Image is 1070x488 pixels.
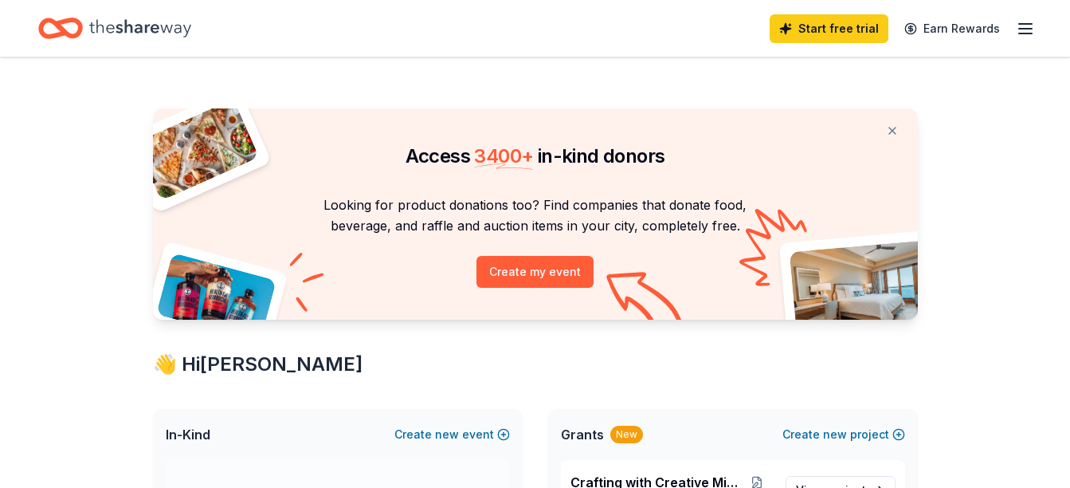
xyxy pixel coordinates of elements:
img: Curvy arrow [606,272,686,332]
span: new [435,425,459,444]
a: Earn Rewards [895,14,1009,43]
div: 👋 Hi [PERSON_NAME] [153,352,918,377]
p: Looking for product donations too? Find companies that donate food, beverage, and raffle and auct... [172,195,899,237]
a: Home [38,10,191,47]
span: In-Kind [166,425,210,444]
span: Grants [561,425,604,444]
a: Start free trial [770,14,888,43]
div: New [610,426,643,443]
span: new [823,425,847,444]
span: Access in-kind donors [406,144,665,167]
span: 3400 + [474,144,533,167]
button: Createnewevent [394,425,510,444]
button: Createnewproject [782,425,905,444]
button: Create my event [476,256,594,288]
img: Pizza [135,99,259,201]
